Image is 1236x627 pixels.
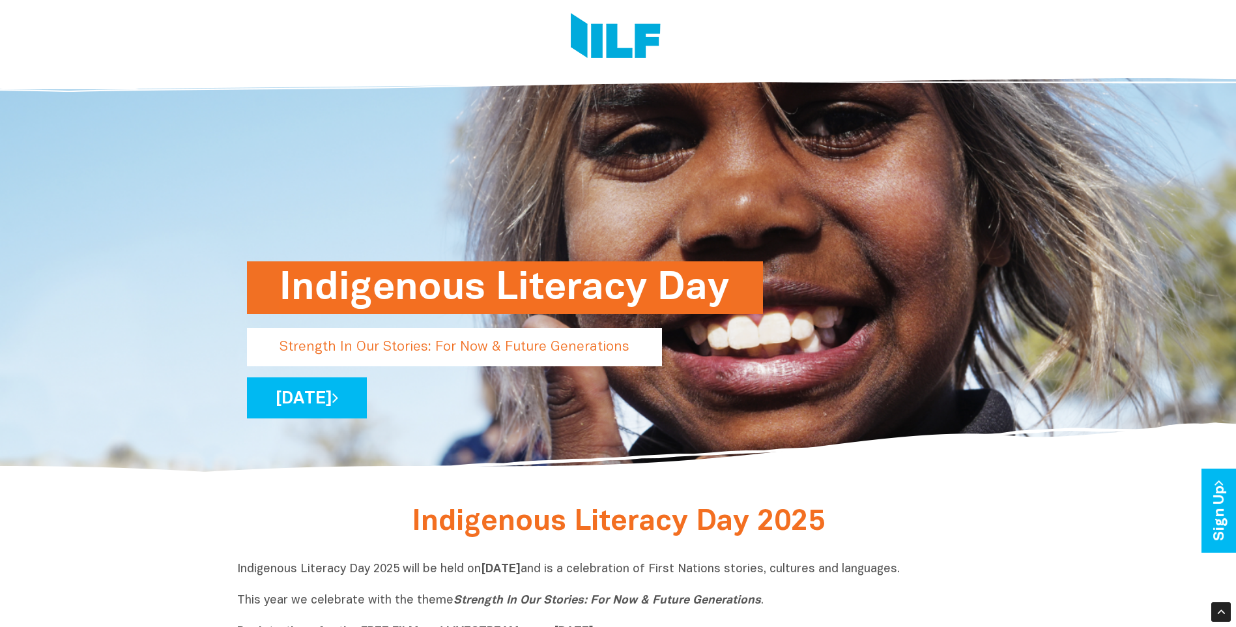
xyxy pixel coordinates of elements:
[247,328,662,366] p: Strength In Our Stories: For Now & Future Generations
[481,564,521,575] b: [DATE]
[453,595,761,606] i: Strength In Our Stories: For Now & Future Generations
[412,509,825,536] span: Indigenous Literacy Day 2025
[571,13,661,62] img: Logo
[247,377,367,418] a: [DATE]
[1211,602,1231,622] div: Scroll Back to Top
[280,261,730,314] h1: Indigenous Literacy Day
